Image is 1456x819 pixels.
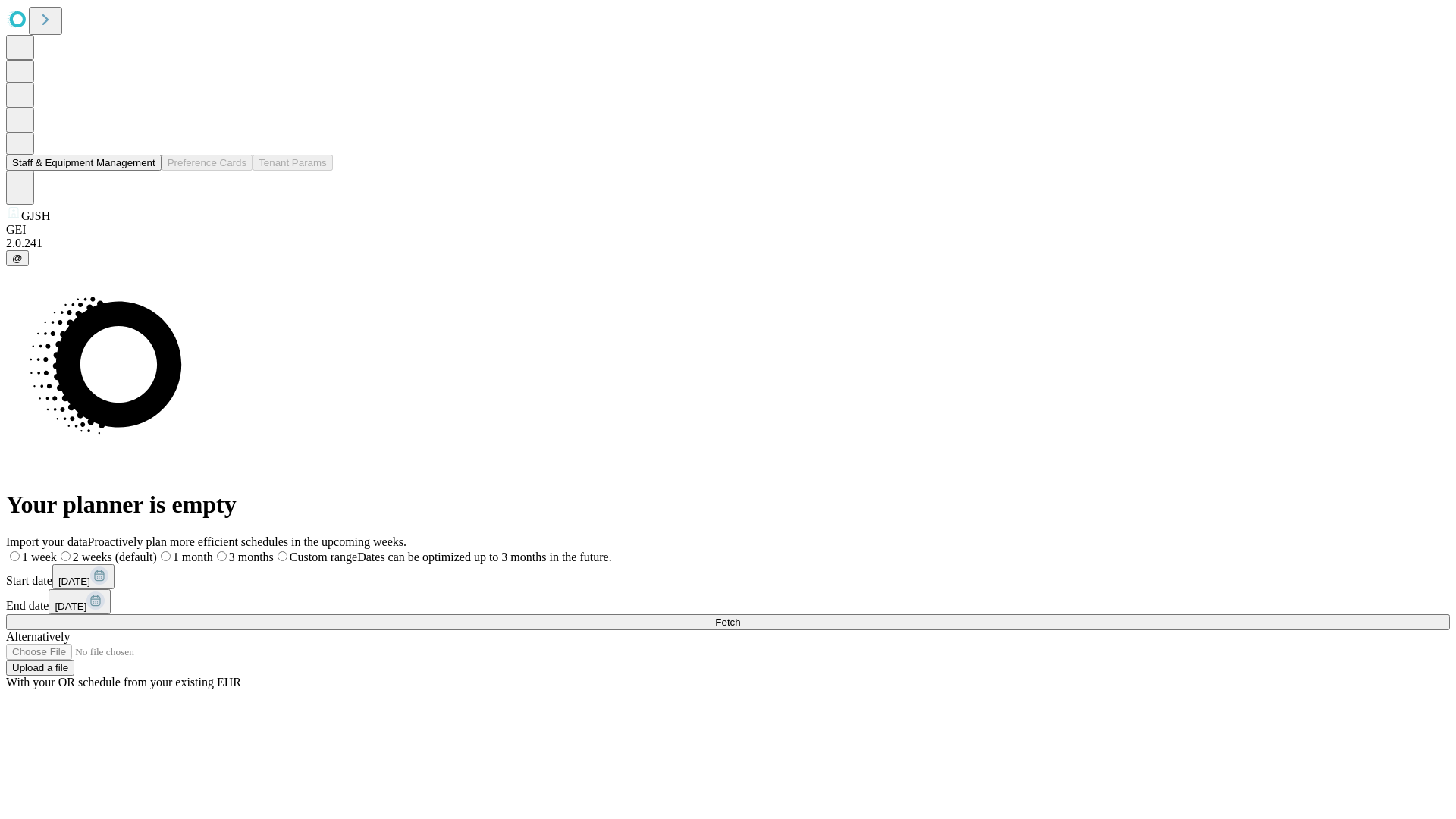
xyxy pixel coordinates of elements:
span: @ [12,253,23,264]
button: Tenant Params [253,155,333,171]
input: Custom rangeDates can be optimized up to 3 months in the future. [278,551,287,561]
div: GEI [6,223,1450,237]
span: 3 months [229,551,274,563]
input: 1 week [10,551,20,561]
button: Upload a file [6,660,74,676]
div: 2.0.241 [6,237,1450,250]
span: Fetch [715,617,740,628]
span: 1 week [22,551,57,563]
span: Import your data [6,535,88,548]
button: @ [6,250,29,266]
span: 1 month [173,551,213,563]
span: Custom range [290,551,357,563]
span: Alternatively [6,630,70,643]
input: 1 month [161,551,171,561]
div: End date [6,589,1450,614]
span: [DATE] [58,576,90,587]
button: Staff & Equipment Management [6,155,162,171]
input: 2 weeks (default) [61,551,71,561]
button: [DATE] [49,589,111,614]
input: 3 months [217,551,227,561]
button: Fetch [6,614,1450,630]
button: Preference Cards [162,155,253,171]
span: [DATE] [55,601,86,612]
h1: Your planner is empty [6,491,1450,519]
button: [DATE] [52,564,115,589]
span: Proactively plan more efficient schedules in the upcoming weeks. [88,535,406,548]
span: Dates can be optimized up to 3 months in the future. [357,551,611,563]
div: Start date [6,564,1450,589]
span: With your OR schedule from your existing EHR [6,676,241,689]
span: GJSH [21,209,50,222]
span: 2 weeks (default) [73,551,157,563]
